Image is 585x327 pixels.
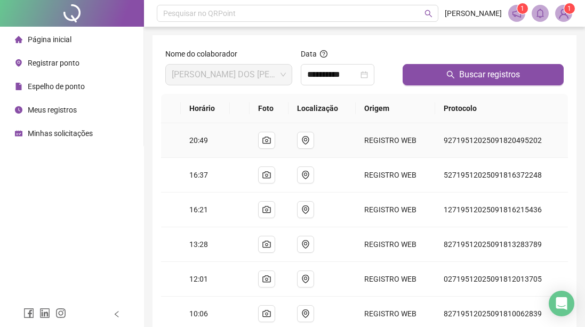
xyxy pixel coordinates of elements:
span: 10:06 [189,309,208,318]
span: camera [262,171,271,179]
img: 89346 [556,5,572,21]
span: search [446,70,455,79]
button: Buscar registros [403,64,564,85]
td: 82719512025091813283789 [435,227,568,262]
span: clock-circle [15,106,22,114]
span: [PERSON_NAME] [445,7,502,19]
span: environment [301,309,310,318]
span: camera [262,205,271,214]
span: linkedin [39,308,50,318]
span: schedule [15,130,22,137]
span: Meus registros [28,106,77,114]
label: Nome do colaborador [165,48,244,60]
span: Página inicial [28,35,71,44]
span: search [424,10,432,18]
span: environment [301,136,310,145]
span: left [113,310,121,318]
span: question-circle [320,50,327,58]
span: 1 [567,5,571,12]
td: REGISTRO WEB [356,158,436,193]
span: file [15,83,22,90]
th: Foto [250,94,289,123]
span: Data [301,50,317,58]
span: Registrar ponto [28,59,79,67]
td: REGISTRO WEB [356,262,436,297]
span: 16:21 [189,205,208,214]
span: 20:49 [189,136,208,145]
span: environment [15,59,22,67]
th: Protocolo [435,94,568,123]
span: environment [301,275,310,283]
span: 13:28 [189,240,208,249]
span: Espelho de ponto [28,82,85,91]
span: environment [301,205,310,214]
td: 92719512025091820495202 [435,123,568,158]
td: REGISTRO WEB [356,193,436,227]
td: REGISTRO WEB [356,227,436,262]
span: home [15,36,22,43]
span: camera [262,309,271,318]
span: notification [512,9,522,18]
span: camera [262,275,271,283]
div: Open Intercom Messenger [549,291,574,316]
span: environment [301,171,310,179]
td: 12719512025091816215436 [435,193,568,227]
td: 52719512025091816372248 [435,158,568,193]
span: instagram [55,308,66,318]
span: 12:01 [189,275,208,283]
td: 02719512025091812013705 [435,262,568,297]
th: Horário [181,94,230,123]
span: camera [262,136,271,145]
span: ANDERSON DOS SANTOS [172,65,286,85]
span: 1 [520,5,524,12]
sup: Atualize o seu contato no menu Meus Dados [564,3,575,14]
sup: 1 [517,3,528,14]
span: Minhas solicitações [28,129,93,138]
span: facebook [23,308,34,318]
span: Buscar registros [459,68,520,81]
span: 16:37 [189,171,208,179]
th: Localização [289,94,355,123]
th: Origem [356,94,436,123]
td: REGISTRO WEB [356,123,436,158]
span: camera [262,240,271,249]
span: environment [301,240,310,249]
span: bell [535,9,545,18]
